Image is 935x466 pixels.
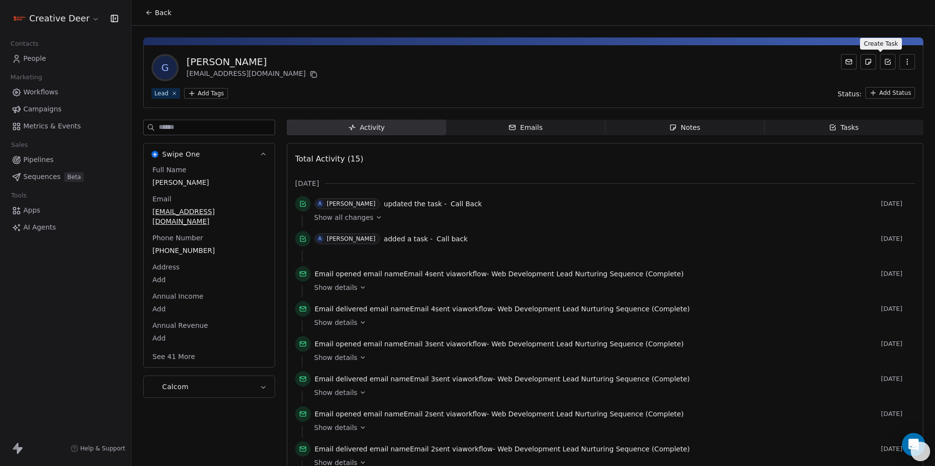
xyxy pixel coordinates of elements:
[64,172,84,182] span: Beta
[23,222,56,233] span: AI Agents
[23,172,60,182] span: Sequences
[491,340,684,348] span: Web Development Lead Nurturing Sequence (Complete)
[150,262,182,272] span: Address
[152,275,266,285] span: Add
[8,118,123,134] a: Metrics & Events
[150,291,206,301] span: Annual Income
[404,410,429,418] span: Email 2
[314,283,357,292] span: Show details
[144,376,275,397] button: CalcomCalcom
[314,423,908,432] a: Show details
[864,40,898,48] p: Create Task
[152,333,266,343] span: Add
[318,200,322,208] div: A
[7,138,32,152] span: Sales
[327,235,375,242] div: [PERSON_NAME]
[187,55,319,69] div: [PERSON_NAME]
[404,340,429,348] span: Email 3
[23,104,61,114] span: Campaigns
[315,270,361,278] span: Email opened
[669,123,700,133] div: Notes
[12,10,102,27] button: Creative Deer
[881,270,915,278] span: [DATE]
[150,233,205,243] span: Phone Number
[450,200,482,208] span: Call Back
[162,149,200,159] span: Swipe One
[23,121,81,131] span: Metrics & Events
[151,151,158,158] img: Swipe One
[80,445,125,452] span: Help & Support
[6,36,43,51] span: Contacts
[881,375,915,383] span: [DATE]
[154,89,168,98] div: Lead
[155,8,171,18] span: Back
[314,353,357,362] span: Show details
[314,353,908,362] a: Show details
[315,374,690,384] span: email name sent via workflow -
[152,207,266,226] span: [EMAIL_ADDRESS][DOMAIN_NAME]
[881,340,915,348] span: [DATE]
[8,152,123,168] a: Pipelines
[315,269,684,279] span: email name sent via workflow -
[8,219,123,235] a: AI Agents
[144,165,275,367] div: Swipe OneSwipe One
[318,235,322,243] div: A
[315,305,367,313] span: Email delivered
[23,205,40,215] span: Apps
[8,84,123,100] a: Workflows
[491,270,684,278] span: Web Development Lead Nurturing Sequence (Complete)
[315,410,361,418] span: Email opened
[314,318,357,327] span: Show details
[295,154,363,163] span: Total Activity (15)
[314,283,908,292] a: Show details
[315,339,684,349] span: email name sent via workflow -
[314,213,908,222] a: Show all changes
[8,202,123,218] a: Apps
[881,445,915,453] span: [DATE]
[315,444,690,454] span: email name sent via workflow -
[187,69,319,80] div: [EMAIL_ADDRESS][DOMAIN_NAME]
[184,88,228,99] button: Add Tags
[150,321,210,330] span: Annual Revenue
[152,304,266,314] span: Add
[144,143,275,165] button: Swipe OneSwipe One
[71,445,125,452] a: Help & Support
[881,200,915,208] span: [DATE]
[384,234,432,244] span: added a task -
[410,445,435,453] span: Email 2
[881,305,915,313] span: [DATE]
[8,51,123,67] a: People
[29,12,90,25] span: Creative Deer
[508,123,542,133] div: Emails
[147,348,201,365] button: See 41 More
[8,169,123,185] a: SequencesBeta
[314,423,357,432] span: Show details
[23,87,58,97] span: Workflows
[865,87,915,99] button: Add Status
[23,155,54,165] span: Pipelines
[829,123,859,133] div: Tasks
[498,375,690,383] span: Web Development Lead Nurturing Sequence (Complete)
[152,178,266,187] span: [PERSON_NAME]
[314,388,357,397] span: Show details
[436,233,467,245] a: Call back
[139,4,177,21] button: Back
[6,70,46,85] span: Marketing
[404,270,429,278] span: Email 4
[151,383,158,390] img: Calcom
[162,382,188,392] span: Calcom
[23,54,46,64] span: People
[314,388,908,397] a: Show details
[881,235,915,243] span: [DATE]
[315,445,367,453] span: Email delivered
[152,246,266,255] span: [PHONE_NUMBER]
[410,375,435,383] span: Email 3
[498,445,690,453] span: Web Development Lead Nurturing Sequence (Complete)
[327,200,375,207] div: [PERSON_NAME]
[450,198,482,210] a: Call Back
[150,165,188,175] span: Full Name
[150,194,173,204] span: Email
[8,101,123,117] a: Campaigns
[491,410,684,418] span: Web Development Lead Nurturing Sequence (Complete)
[384,199,447,209] span: updated the task -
